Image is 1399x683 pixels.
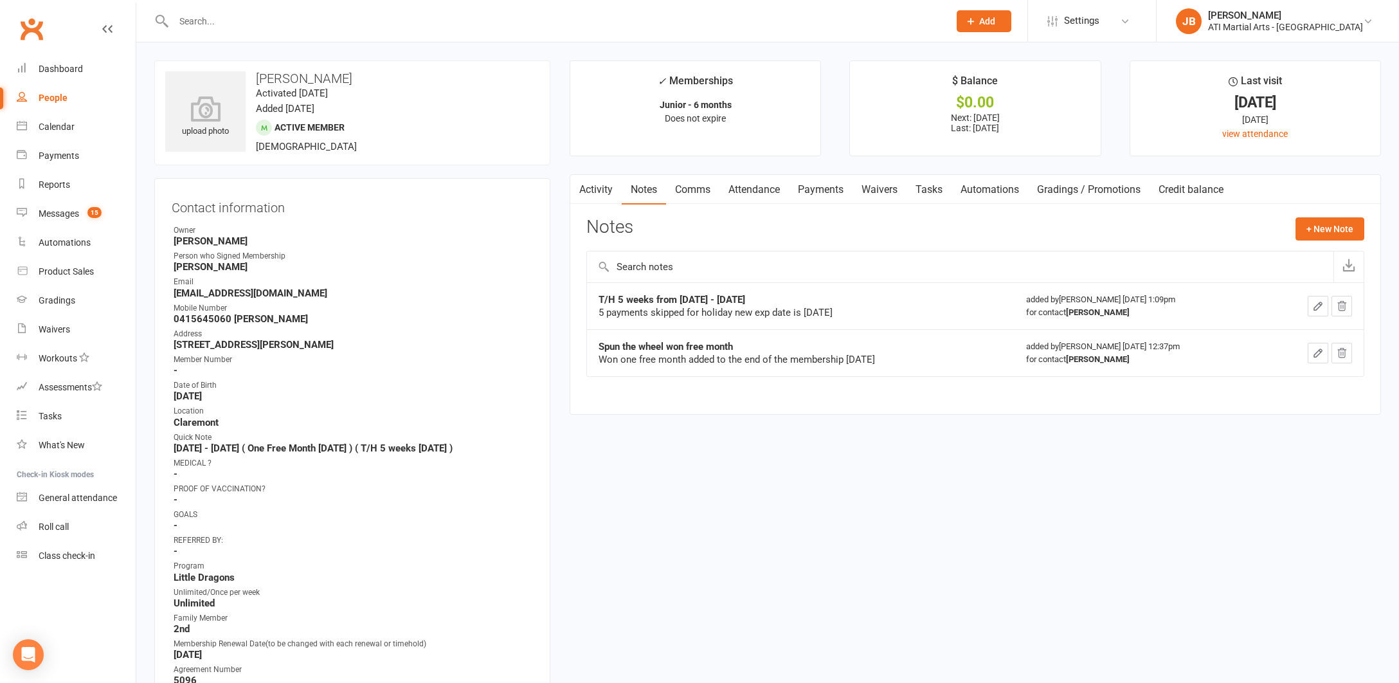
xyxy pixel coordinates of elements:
[1150,175,1232,205] a: Credit balance
[39,266,94,277] div: Product Sales
[15,13,48,45] a: Clubworx
[658,73,733,96] div: Memberships
[862,113,1088,133] p: Next: [DATE] Last: [DATE]
[174,328,533,340] div: Address
[1208,10,1363,21] div: [PERSON_NAME]
[17,141,136,170] a: Payments
[174,509,533,521] div: GOALS
[907,175,952,205] a: Tasks
[39,353,77,363] div: Workouts
[658,75,666,87] i: ✓
[174,354,533,366] div: Member Number
[174,468,533,480] strong: -
[174,276,533,288] div: Email
[39,324,70,334] div: Waivers
[17,484,136,513] a: General attendance kiosk mode
[174,339,533,351] strong: [STREET_ADDRESS][PERSON_NAME]
[39,150,79,161] div: Payments
[1026,340,1256,366] div: added by [PERSON_NAME] [DATE] 12:37pm
[952,73,998,96] div: $ Balance
[174,405,533,417] div: Location
[174,390,533,402] strong: [DATE]
[13,639,44,670] div: Open Intercom Messenger
[174,572,533,583] strong: Little Dragons
[853,175,907,205] a: Waivers
[1066,354,1130,364] strong: [PERSON_NAME]
[1066,307,1130,317] strong: [PERSON_NAME]
[957,10,1011,32] button: Add
[1229,73,1282,96] div: Last visit
[17,257,136,286] a: Product Sales
[39,237,91,248] div: Automations
[39,411,62,421] div: Tasks
[174,483,533,495] div: PROOF OF VACCINATION?
[622,175,666,205] a: Notes
[174,560,533,572] div: Program
[174,587,533,599] div: Unlimited/Once per week
[174,313,533,325] strong: 0415645060 [PERSON_NAME]
[39,179,70,190] div: Reports
[174,545,533,557] strong: -
[17,344,136,373] a: Workouts
[17,113,136,141] a: Calendar
[17,84,136,113] a: People
[586,217,633,241] h3: Notes
[174,302,533,314] div: Mobile Number
[256,103,314,114] time: Added [DATE]
[174,417,533,428] strong: Claremont
[1142,96,1369,109] div: [DATE]
[174,597,533,609] strong: Unlimited
[39,551,95,561] div: Class check-in
[599,353,920,366] div: Won one free month added to the end of the membership [DATE]
[660,100,732,110] strong: Junior - 6 months
[1208,21,1363,33] div: ATI Martial Arts - [GEOGRAPHIC_DATA]
[87,207,102,218] span: 15
[570,175,622,205] a: Activity
[39,93,68,103] div: People
[1142,113,1369,127] div: [DATE]
[1028,175,1150,205] a: Gradings / Promotions
[952,175,1028,205] a: Automations
[174,638,533,650] div: Membership Renewal Date(to be changed with each renewal or timehold)
[17,373,136,402] a: Assessments
[665,113,726,123] span: Does not expire
[599,294,745,305] strong: T/H 5 weeks from [DATE] - [DATE]
[174,235,533,247] strong: [PERSON_NAME]
[275,122,345,132] span: Active member
[789,175,853,205] a: Payments
[1295,217,1364,241] button: + New Note
[174,224,533,237] div: Owner
[1026,306,1256,319] div: for contact
[172,196,533,215] h3: Contact information
[170,12,940,30] input: Search...
[719,175,789,205] a: Attendance
[174,379,533,392] div: Date of Birth
[174,365,533,376] strong: -
[17,170,136,199] a: Reports
[599,306,920,319] div: 5 payments skipped for holiday new exp date is [DATE]
[174,494,533,505] strong: -
[17,228,136,257] a: Automations
[862,96,1088,109] div: $0.00
[174,287,533,299] strong: [EMAIL_ADDRESS][DOMAIN_NAME]
[39,440,85,450] div: What's New
[174,649,533,660] strong: [DATE]
[165,71,539,86] h3: [PERSON_NAME]
[174,520,533,531] strong: -
[174,612,533,624] div: Family Member
[39,122,75,132] div: Calendar
[174,261,533,273] strong: [PERSON_NAME]
[17,431,136,460] a: What's New
[39,208,79,219] div: Messages
[174,250,533,262] div: Person who Signed Membership
[174,664,533,676] div: Agreement Number
[17,402,136,431] a: Tasks
[39,64,83,74] div: Dashboard
[174,432,533,444] div: Quick Note
[165,96,246,138] div: upload photo
[174,534,533,547] div: REFERRED BY:
[17,513,136,542] a: Roll call
[39,382,102,392] div: Assessments
[17,315,136,344] a: Waivers
[174,457,533,469] div: MEDICAL ?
